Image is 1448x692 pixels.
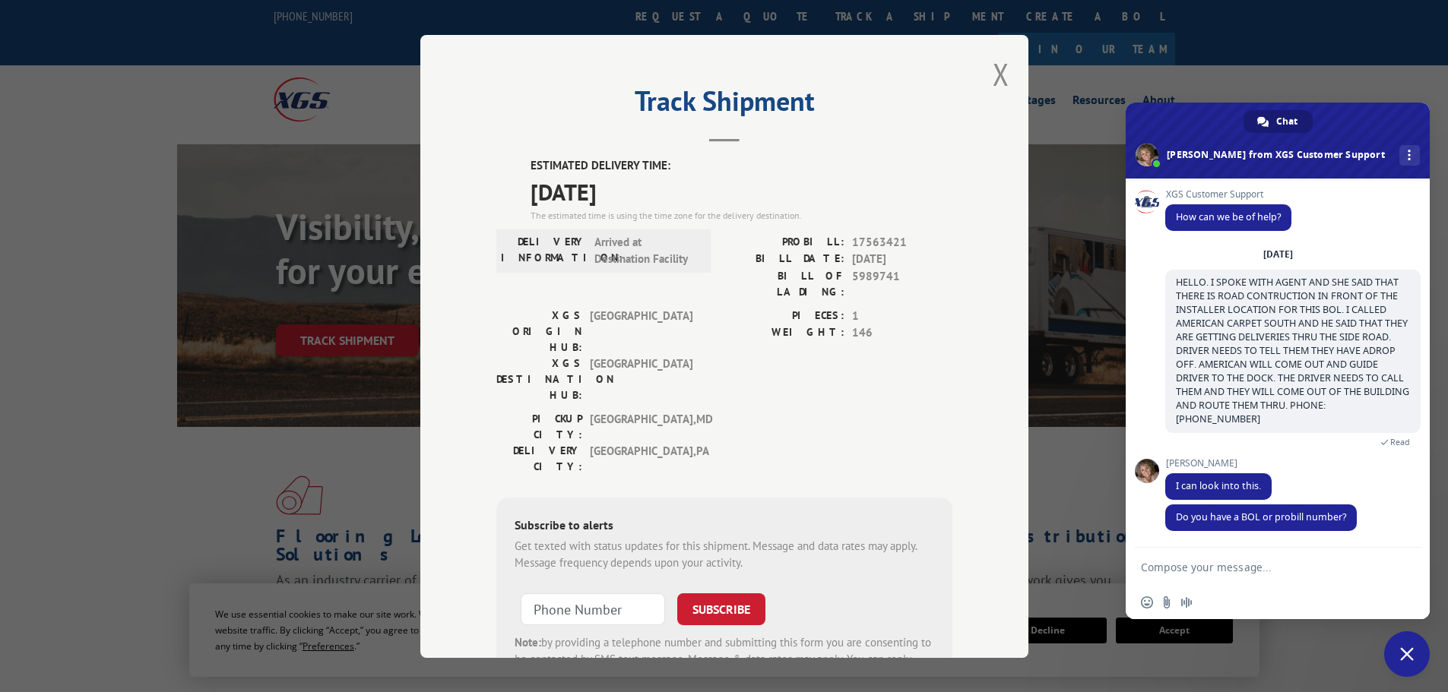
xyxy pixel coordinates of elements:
label: PICKUP CITY: [496,410,582,442]
label: PIECES: [724,307,844,324]
span: Chat [1276,110,1297,133]
span: Send a file [1161,596,1173,608]
span: Insert an emoji [1141,596,1153,608]
label: BILL OF LADING: [724,267,844,299]
div: Subscribe to alerts [515,515,934,537]
span: Arrived at Destination Facility [594,233,697,267]
label: DELIVERY CITY: [496,442,582,474]
span: HELLO. I SPOKE WITH AGENT AND SHE SAID THAT THERE IS ROAD CONTRUCTION IN FRONT OF THE INSTALLER L... [1176,276,1409,425]
span: Audio message [1180,596,1193,608]
div: Get texted with status updates for this shipment. Message and data rates may apply. Message frequ... [515,537,934,571]
span: [GEOGRAPHIC_DATA] [590,307,692,355]
label: PROBILL: [724,233,844,251]
input: Phone Number [521,592,665,624]
span: 17563421 [852,233,952,251]
label: XGS ORIGIN HUB: [496,307,582,355]
label: BILL DATE: [724,251,844,268]
span: XGS Customer Support [1165,189,1291,200]
span: [GEOGRAPHIC_DATA] , MD [590,410,692,442]
label: WEIGHT: [724,324,844,342]
div: The estimated time is using the time zone for the delivery destination. [531,208,952,222]
label: ESTIMATED DELIVERY TIME: [531,157,952,175]
span: Do you have a BOL or probill number? [1176,510,1346,523]
button: SUBSCRIBE [677,592,765,624]
strong: Note: [515,634,541,649]
div: [DATE] [1263,250,1293,259]
span: 1 [852,307,952,324]
span: [GEOGRAPHIC_DATA] [590,355,692,403]
button: Close modal [993,54,1009,94]
a: Chat [1244,110,1313,133]
span: 5989741 [852,267,952,299]
a: Close chat [1384,631,1430,677]
span: How can we be of help? [1176,210,1281,223]
textarea: Compose your message... [1141,548,1384,586]
span: [DATE] [531,174,952,208]
label: DELIVERY INFORMATION: [501,233,587,267]
h2: Track Shipment [496,90,952,119]
span: 146 [852,324,952,342]
label: XGS DESTINATION HUB: [496,355,582,403]
span: I can look into this. [1176,479,1261,492]
div: by providing a telephone number and submitting this form you are consenting to be contacted by SM... [515,634,934,685]
span: Read [1390,437,1410,447]
span: [GEOGRAPHIC_DATA] , PA [590,442,692,474]
span: [DATE] [852,251,952,268]
span: [PERSON_NAME] [1165,458,1272,469]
